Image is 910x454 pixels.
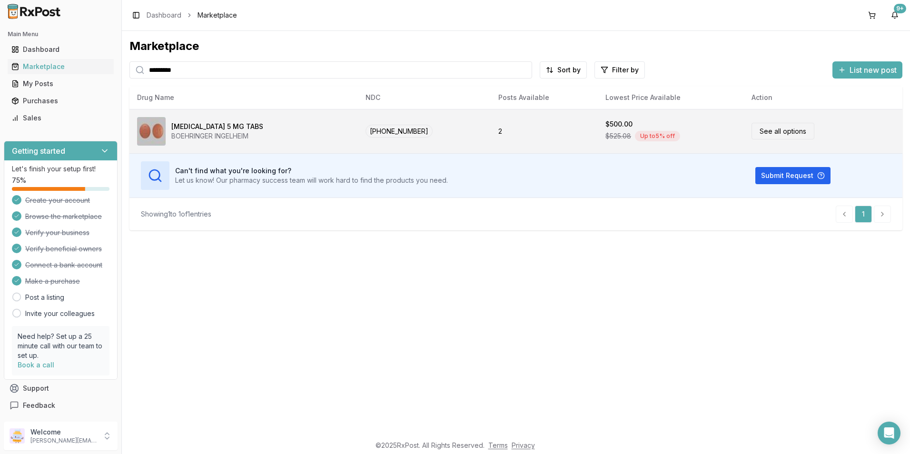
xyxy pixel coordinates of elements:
span: Marketplace [198,10,237,20]
a: Dashboard [147,10,181,20]
a: Marketplace [8,58,114,75]
img: User avatar [10,428,25,444]
div: Marketplace [129,39,902,54]
span: Browse the marketplace [25,212,102,221]
th: NDC [358,86,491,109]
div: BOEHRINGER INGELHEIM [171,131,263,141]
span: Verify your business [25,228,89,237]
span: $525.08 [605,131,631,141]
p: Need help? Set up a 25 minute call with our team to set up. [18,332,104,360]
button: Marketplace [4,59,118,74]
button: Submit Request [755,167,831,184]
a: Privacy [512,441,535,449]
h2: Main Menu [8,30,114,38]
div: Open Intercom Messenger [878,422,900,444]
td: 2 [491,109,598,153]
a: Dashboard [8,41,114,58]
p: Let us know! Our pharmacy success team will work hard to find the products you need. [175,176,448,185]
div: Sales [11,113,110,123]
span: Feedback [23,401,55,410]
img: Tradjenta 5 MG TABS [137,117,166,146]
div: Up to 5 % off [635,131,680,141]
a: Sales [8,109,114,127]
span: List new post [850,64,897,76]
div: 9+ [894,4,906,13]
span: Make a purchase [25,276,80,286]
a: Purchases [8,92,114,109]
th: Action [744,86,902,109]
th: Posts Available [491,86,598,109]
th: Drug Name [129,86,358,109]
div: My Posts [11,79,110,89]
a: Terms [488,441,508,449]
div: Purchases [11,96,110,106]
p: Let's finish your setup first! [12,164,109,174]
a: List new post [832,66,902,76]
a: 1 [855,206,872,223]
nav: pagination [836,206,891,223]
span: Verify beneficial owners [25,244,102,254]
button: 9+ [887,8,902,23]
h3: Can't find what you're looking for? [175,166,448,176]
button: My Posts [4,76,118,91]
button: Filter by [594,61,645,79]
h3: Getting started [12,145,65,157]
button: Purchases [4,93,118,109]
a: Book a call [18,361,54,369]
img: RxPost Logo [4,4,65,19]
button: Sort by [540,61,587,79]
p: Welcome [30,427,97,437]
span: [PHONE_NUMBER] [366,125,433,138]
button: Support [4,380,118,397]
nav: breadcrumb [147,10,237,20]
div: Dashboard [11,45,110,54]
div: Showing 1 to 1 of 1 entries [141,209,211,219]
p: [PERSON_NAME][EMAIL_ADDRESS][DOMAIN_NAME] [30,437,97,444]
button: Feedback [4,397,118,414]
span: Connect a bank account [25,260,102,270]
button: List new post [832,61,902,79]
div: [MEDICAL_DATA] 5 MG TABS [171,122,263,131]
a: See all options [752,123,814,139]
span: Filter by [612,65,639,75]
button: Sales [4,110,118,126]
a: Invite your colleagues [25,309,95,318]
span: 75 % [12,176,26,185]
div: $500.00 [605,119,633,129]
a: Post a listing [25,293,64,302]
span: Create your account [25,196,90,205]
a: My Posts [8,75,114,92]
button: Dashboard [4,42,118,57]
span: Sort by [557,65,581,75]
div: Marketplace [11,62,110,71]
th: Lowest Price Available [598,86,744,109]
